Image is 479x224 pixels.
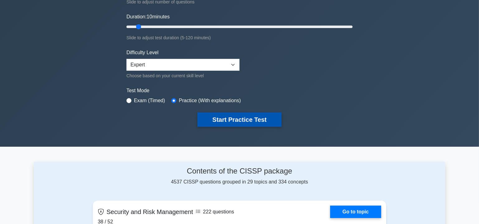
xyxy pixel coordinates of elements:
div: Slide to adjust test duration (5-120 minutes) [126,34,353,41]
label: Duration: minutes [126,13,170,21]
div: Choose based on your current skill level [126,72,239,79]
h4: Contents of the CISSP package [93,167,386,176]
label: Exam (Timed) [134,97,165,104]
button: Start Practice Test [197,112,282,127]
div: 4537 CISSP questions grouped in 29 topics and 334 concepts [93,167,386,186]
a: Go to topic [330,206,381,218]
label: Test Mode [126,87,353,94]
label: Practice (With explanations) [179,97,241,104]
span: 10 [147,14,152,19]
label: Difficulty Level [126,49,159,56]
